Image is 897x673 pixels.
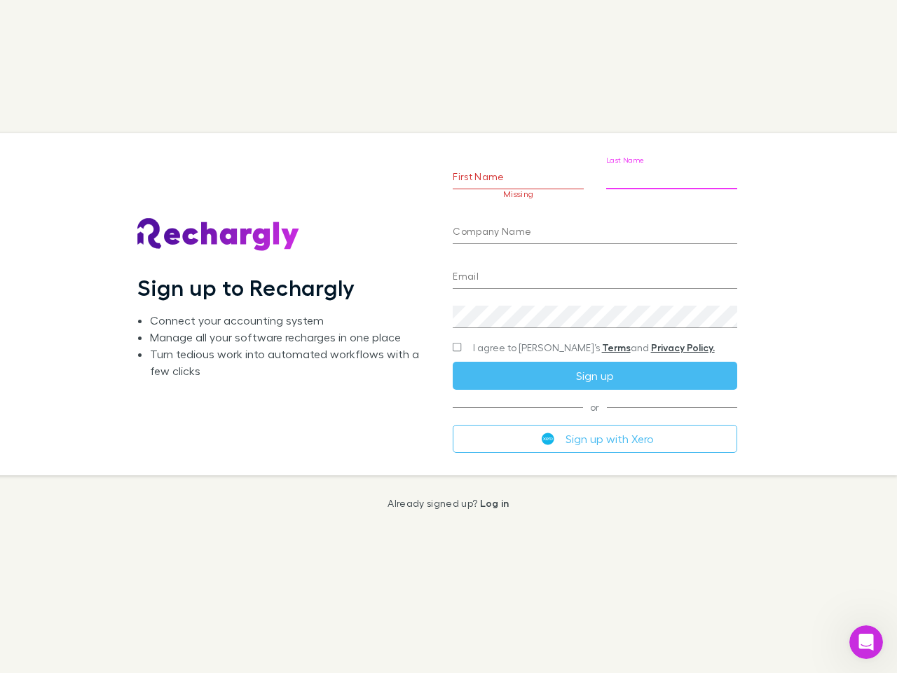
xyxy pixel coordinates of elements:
[453,425,737,453] button: Sign up with Xero
[453,362,737,390] button: Sign up
[388,498,509,509] p: Already signed up?
[137,218,300,252] img: Rechargly's Logo
[150,312,430,329] li: Connect your accounting system
[480,497,509,509] a: Log in
[150,346,430,379] li: Turn tedious work into automated workflows with a few clicks
[453,189,584,199] p: Missing
[606,155,645,165] label: Last Name
[542,433,554,445] img: Xero's logo
[651,341,715,353] a: Privacy Policy.
[137,274,355,301] h1: Sign up to Rechargly
[849,625,883,659] iframe: Intercom live chat
[602,341,631,353] a: Terms
[150,329,430,346] li: Manage all your software recharges in one place
[473,341,715,355] span: I agree to [PERSON_NAME]’s and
